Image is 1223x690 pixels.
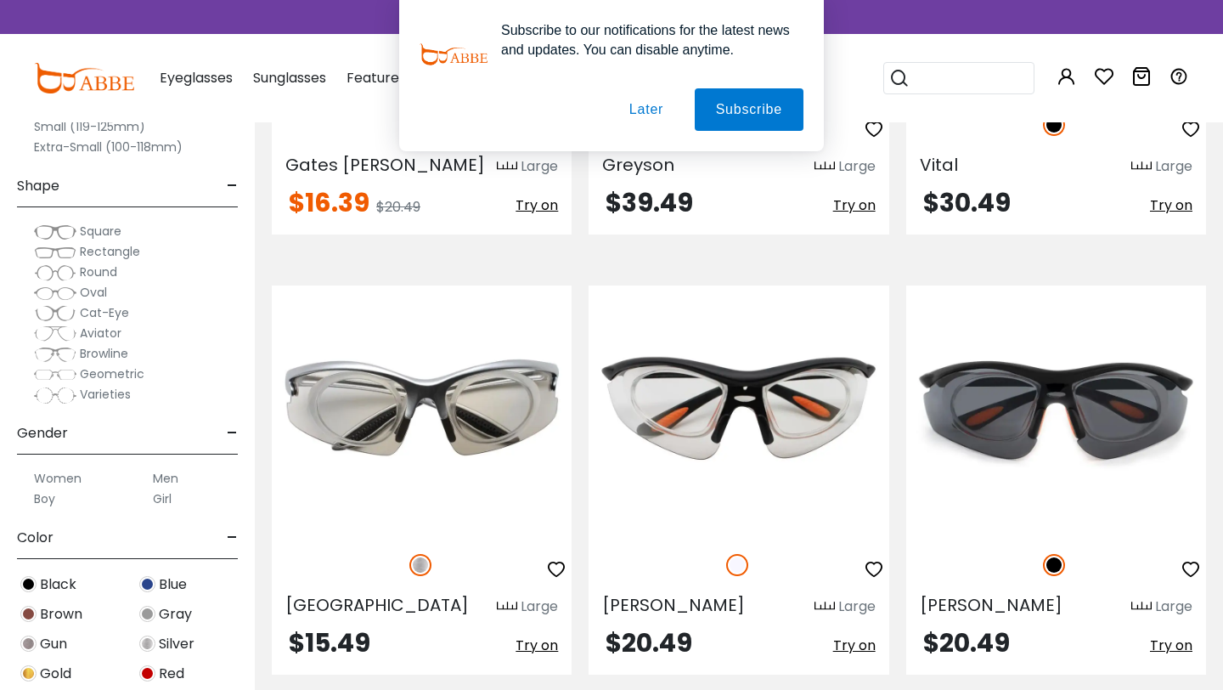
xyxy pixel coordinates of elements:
img: Varieties.png [34,387,76,404]
img: size ruler [1131,601,1152,614]
img: size ruler [1131,161,1152,173]
img: Translucent [726,554,748,576]
img: Black [1043,554,1065,576]
div: Large [838,597,876,617]
span: Geometric [80,365,144,382]
span: Square [80,223,121,240]
span: $20.49 [923,625,1010,661]
span: Try on [1150,195,1192,215]
div: Subscribe to our notifications for the latest news and updates. You can disable anytime. [488,20,803,59]
span: [PERSON_NAME] [920,593,1062,617]
img: size ruler [814,601,835,614]
span: Gold [40,664,71,684]
span: $30.49 [923,184,1011,221]
div: Large [1155,597,1192,617]
span: Round [80,263,117,280]
span: Cat-Eye [80,304,129,321]
button: Try on [516,631,558,661]
span: $15.49 [289,625,370,661]
img: Rectangle.png [34,244,76,261]
label: Women [34,468,82,489]
img: Silver [409,554,431,576]
img: Aviator.png [34,325,76,342]
span: Try on [1150,636,1192,655]
span: Greyson [602,153,674,177]
span: Oval [80,284,107,301]
div: Large [1155,156,1192,177]
img: Translucent Gustavus - Plastic ,Adjust Nose Pads [589,286,888,535]
img: Gun [20,636,37,652]
span: Blue [159,574,187,595]
span: Gender [17,413,68,454]
img: Black Gustavus - Plastic ,Adjust Nose Pads [906,286,1206,535]
span: Silver [159,634,194,654]
span: Red [159,664,184,684]
button: Later [608,88,685,131]
div: Large [838,156,876,177]
span: - [227,517,238,558]
div: Large [521,156,558,177]
span: Try on [516,195,558,215]
img: Red [139,665,155,682]
button: Try on [1150,631,1192,661]
span: $39.49 [606,184,693,221]
span: Try on [833,636,876,655]
img: Gray [139,606,155,622]
img: Square.png [34,223,76,240]
label: Boy [34,489,55,509]
img: Silver [139,636,155,652]
img: size ruler [497,601,517,614]
span: [GEOGRAPHIC_DATA] [285,593,469,617]
span: Gates [PERSON_NAME] [285,153,485,177]
span: $20.49 [606,625,692,661]
span: Black [40,574,76,595]
span: Try on [833,195,876,215]
span: $16.39 [289,184,369,221]
button: Try on [833,190,876,221]
span: - [227,166,238,206]
img: Oval.png [34,285,76,302]
div: Large [521,597,558,617]
button: Try on [516,190,558,221]
span: Varieties [80,386,131,403]
span: Aviator [80,325,121,342]
span: Shape [17,166,59,206]
label: Girl [153,489,172,509]
span: Gray [159,604,192,625]
img: Browline.png [34,346,76,363]
span: Browline [80,345,128,362]
img: Silver Jonesboro - Plastic ,Adjust Nose Pads [272,286,572,535]
img: Gold [20,665,37,682]
button: Subscribe [695,88,803,131]
img: Geometric.png [34,366,76,383]
span: Gun [40,634,67,654]
span: Rectangle [80,243,140,260]
span: $20.49 [376,197,420,217]
span: Try on [516,636,558,655]
span: Brown [40,604,82,625]
img: notification icon [420,20,488,88]
span: [PERSON_NAME] [602,593,745,617]
button: Try on [833,631,876,661]
img: Round.png [34,264,76,281]
span: Vital [920,153,958,177]
img: Blue [139,576,155,592]
span: - [227,413,238,454]
label: Men [153,468,178,489]
img: size ruler [497,161,517,173]
img: Brown [20,606,37,622]
img: Cat-Eye.png [34,305,76,322]
button: Try on [1150,190,1192,221]
span: Color [17,517,54,558]
img: size ruler [814,161,835,173]
img: Black [20,576,37,592]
